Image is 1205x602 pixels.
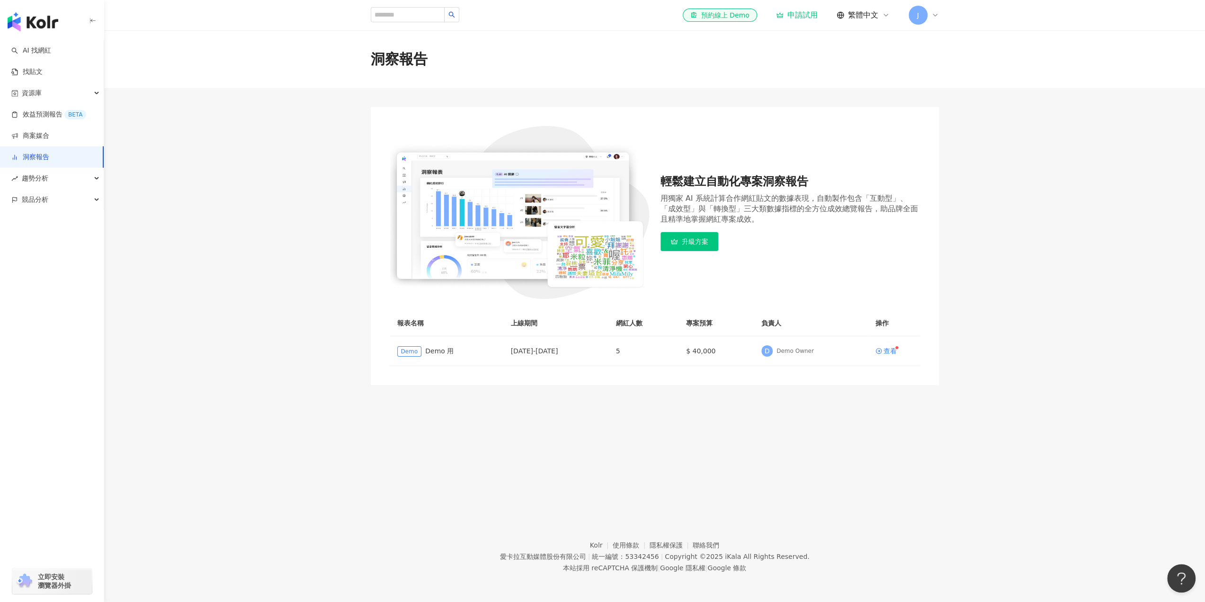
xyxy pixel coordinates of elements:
[661,232,920,251] a: 升級方案
[661,553,663,560] span: |
[705,564,708,572] span: |
[661,193,920,225] div: 用獨家 AI 系統計算合作網紅貼文的數據表現，自動製作包含「互動型」、「成效型」與「轉換型」三大類數據指標的全方位成效總覽報告，助品牌全面且精準地掌握網紅專案成效。
[777,347,814,355] div: Demo Owner
[608,336,678,366] td: 5
[678,336,754,366] td: $ 40,000
[22,168,48,189] span: 趨勢分析
[1167,564,1196,593] iframe: Help Scout Beacon - Open
[8,12,58,31] img: logo
[776,10,818,20] a: 申請試用
[682,238,708,245] span: 升級方案
[11,153,49,162] a: 洞察報告
[15,574,34,589] img: chrome extension
[371,49,428,69] div: 洞察報告
[665,553,809,560] div: Copyright © 2025 All Rights Reserved.
[754,310,867,336] th: 負責人
[875,348,897,354] a: 查看
[848,10,878,20] span: 繁體中文
[592,553,659,560] div: 統一編號：53342456
[917,10,919,20] span: J
[11,46,51,55] a: searchAI 找網紅
[38,573,71,590] span: 立即安裝 瀏覽器外掛
[22,82,42,104] span: 資源庫
[683,9,757,22] a: 預約線上 Demo
[678,310,754,336] th: 專案預算
[390,126,649,299] img: 輕鬆建立自動化專案洞察報告
[588,553,590,560] span: |
[11,175,18,182] span: rise
[11,67,43,77] a: 找貼文
[500,553,586,560] div: 愛卡拉互動媒體股份有限公司
[608,310,678,336] th: 網紅人數
[448,11,455,18] span: search
[22,189,48,210] span: 競品分析
[613,541,650,549] a: 使用條款
[12,568,92,594] a: chrome extension立即安裝 瀏覽器外掛
[660,564,705,572] a: Google 隱私權
[511,346,601,356] div: [DATE] - [DATE]
[397,346,496,357] div: Demo 用
[658,564,660,572] span: |
[765,346,770,356] span: D
[390,310,503,336] th: 報表名稱
[503,310,608,336] th: 上線期間
[693,541,719,549] a: 聯絡我們
[397,346,422,357] span: Demo
[661,174,920,190] div: 輕鬆建立自動化專案洞察報告
[690,10,749,20] div: 預約線上 Demo
[725,553,741,560] a: iKala
[563,562,746,574] span: 本站採用 reCAPTCHA 保護機制
[650,541,693,549] a: 隱私權保護
[11,131,49,141] a: 商案媒合
[11,110,86,119] a: 效益預測報告BETA
[868,310,920,336] th: 操作
[707,564,746,572] a: Google 條款
[884,348,897,354] div: 查看
[590,541,613,549] a: Kolr
[661,232,718,251] button: 升級方案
